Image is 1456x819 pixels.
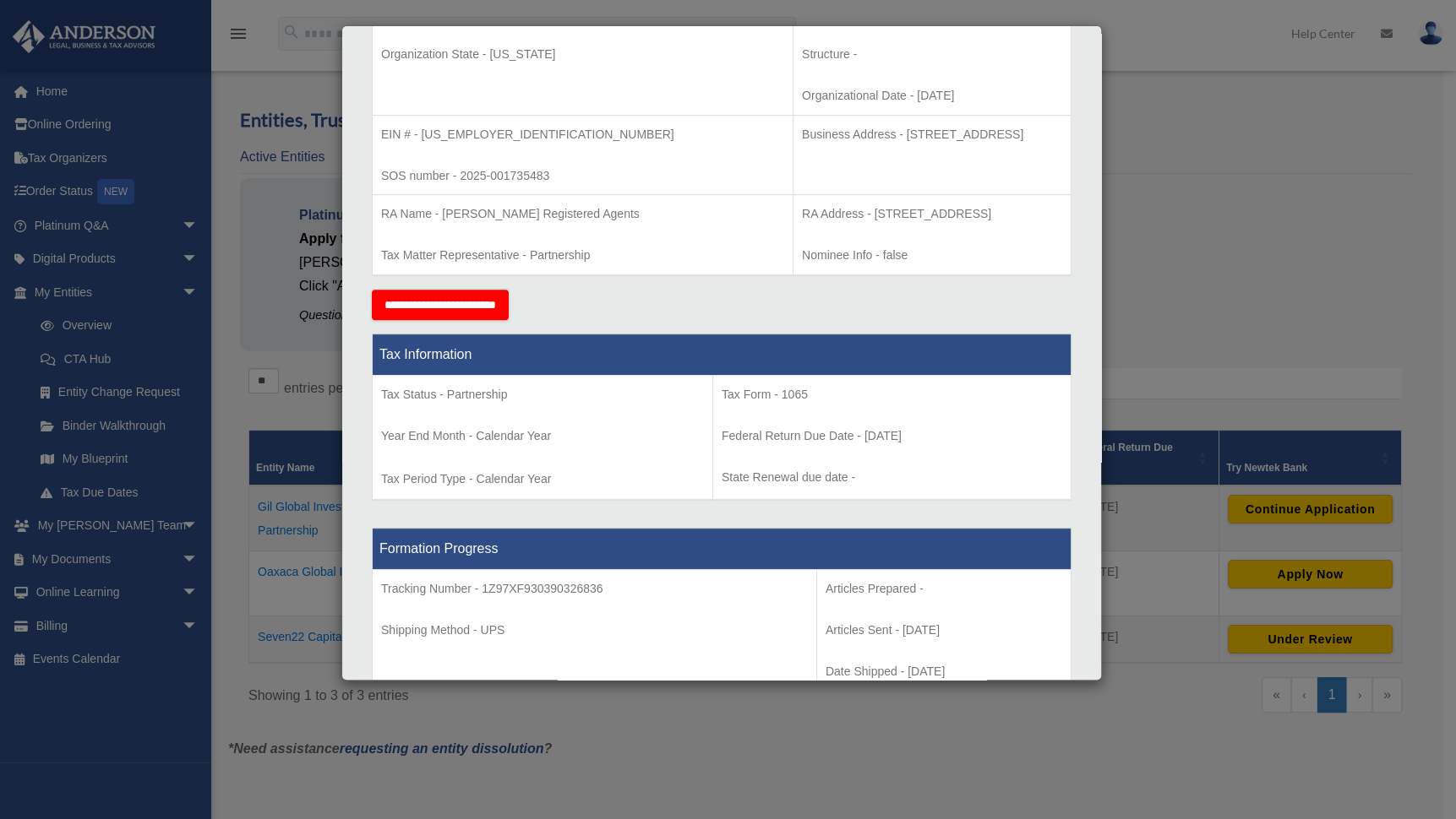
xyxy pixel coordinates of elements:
p: Organization State - [US_STATE] [381,44,784,65]
p: Date Shipped - [DATE] [826,661,1062,682]
p: State Renewal due date - [722,467,1062,488]
p: Tax Status - Partnership [381,384,704,405]
p: Tax Form - 1065 [722,384,1062,405]
th: Tax Information [373,334,1072,375]
p: Year End Month - Calendar Year [381,426,704,447]
p: Business Address - [STREET_ADDRESS] [802,124,1062,145]
p: Tax Matter Representative - Partnership [381,245,784,266]
th: Formation Progress [373,528,1072,569]
p: Organizational Date - [DATE] [802,85,1062,106]
td: Tax Period Type - Calendar Year [373,375,713,500]
p: Shipping Method - UPS [381,620,808,641]
p: Federal Return Due Date - [DATE] [722,426,1062,447]
p: Nominee Info - false [802,245,1062,266]
p: RA Name - [PERSON_NAME] Registered Agents [381,203,784,225]
p: RA Address - [STREET_ADDRESS] [802,203,1062,225]
p: Articles Sent - [DATE] [826,620,1062,641]
p: EIN # - [US_EMPLOYER_IDENTIFICATION_NUMBER] [381,124,784,145]
p: Articles Prepared - [826,578,1062,599]
p: Structure - [802,44,1062,65]
p: SOS number - 2025-001735483 [381,165,784,187]
p: Tracking Number - 1Z97XF930390326836 [381,578,808,599]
